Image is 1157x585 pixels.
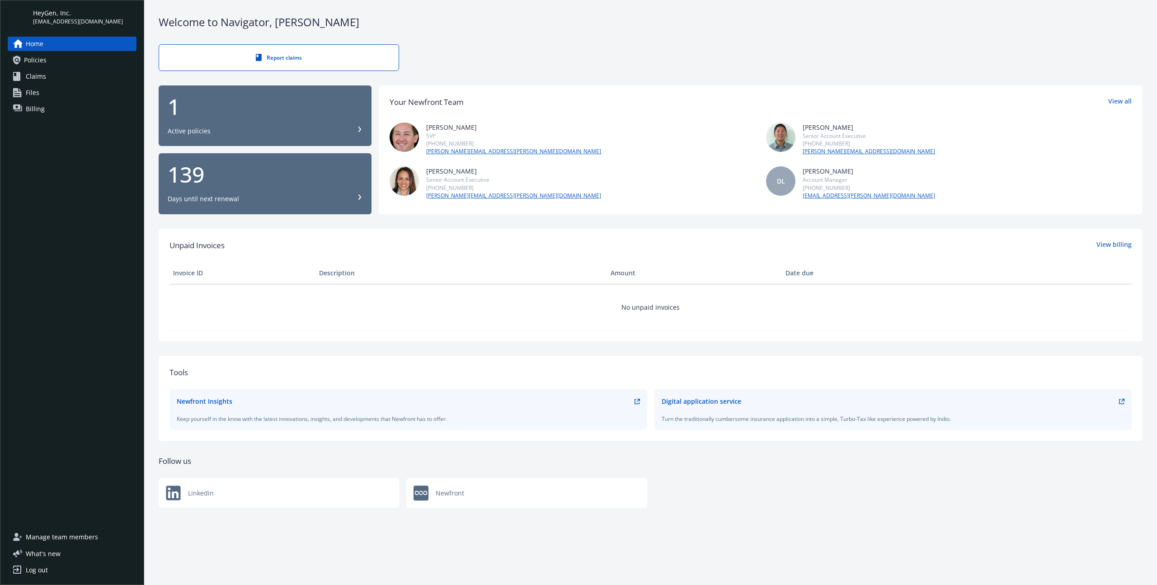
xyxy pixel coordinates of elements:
[8,37,136,51] a: Home
[414,486,428,501] img: Newfront logo
[426,166,601,176] div: [PERSON_NAME]
[159,153,372,214] button: 139Days until next renewal
[803,140,935,147] div: [PHONE_NUMBER]
[33,18,123,26] span: [EMAIL_ADDRESS][DOMAIN_NAME]
[8,102,136,116] a: Billing
[8,53,136,67] a: Policies
[803,192,935,200] a: [EMAIL_ADDRESS][PERSON_NAME][DOMAIN_NAME]
[8,530,136,544] a: Manage team members
[168,164,362,185] div: 139
[406,478,647,508] div: Newfront
[777,176,785,186] span: DL
[426,123,601,132] div: [PERSON_NAME]
[426,176,601,184] div: Senior Account Executive
[426,192,601,200] a: [PERSON_NAME][EMAIL_ADDRESS][PERSON_NAME][DOMAIN_NAME]
[26,563,48,577] div: Log out
[782,262,928,284] th: Date due
[177,415,640,423] div: Keep yourself in the know with the latest innovations, insights, and developments that Newfront h...
[426,184,601,192] div: [PHONE_NUMBER]
[662,396,741,406] div: Digital application service
[662,415,1125,423] div: Turn the traditionally cumbersome insurance application into a simple, Turbo-Tax like experience ...
[803,166,935,176] div: [PERSON_NAME]
[159,478,399,508] a: Newfront logoLinkedin
[390,96,464,108] div: Your Newfront Team
[169,367,1132,378] div: Tools
[159,44,399,71] a: Report claims
[159,455,1143,467] div: Follow us
[168,96,362,118] div: 1
[803,123,935,132] div: [PERSON_NAME]
[24,53,47,67] span: Policies
[168,194,239,203] div: Days until next renewal
[169,262,315,284] th: Invoice ID
[33,8,123,18] span: HeyGen, Inc.
[803,147,935,156] a: [PERSON_NAME][EMAIL_ADDRESS][DOMAIN_NAME]
[26,69,46,84] span: Claims
[803,176,935,184] div: Account Manager
[159,478,399,508] div: Linkedin
[26,102,45,116] span: Billing
[406,478,647,508] a: Newfront logoNewfront
[315,262,607,284] th: Description
[33,8,136,26] button: HeyGen, Inc.[EMAIL_ADDRESS][DOMAIN_NAME]
[159,14,1143,30] div: Welcome to Navigator , [PERSON_NAME]
[803,184,935,192] div: [PHONE_NUMBER]
[26,85,39,100] span: Files
[766,123,795,152] img: photo
[177,54,381,61] div: Report claims
[26,37,43,51] span: Home
[803,132,935,140] div: Senior Account Executive
[8,549,75,558] button: What's new
[1096,240,1132,251] a: View billing
[8,85,136,100] a: Files
[390,123,419,152] img: photo
[26,549,61,558] span: What ' s new
[177,396,232,406] div: Newfront Insights
[8,69,136,84] a: Claims
[169,240,225,251] span: Unpaid Invoices
[169,284,1132,330] td: No unpaid invoices
[168,127,211,136] div: Active policies
[166,486,181,500] img: Newfront logo
[426,147,601,156] a: [PERSON_NAME][EMAIL_ADDRESS][PERSON_NAME][DOMAIN_NAME]
[8,8,26,26] img: yH5BAEAAAAALAAAAAABAAEAAAIBRAA7
[159,85,372,146] button: 1Active policies
[1108,96,1132,108] a: View all
[426,132,601,140] div: SVP
[426,140,601,147] div: [PHONE_NUMBER]
[26,530,98,544] span: Manage team members
[607,262,782,284] th: Amount
[390,166,419,196] img: photo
